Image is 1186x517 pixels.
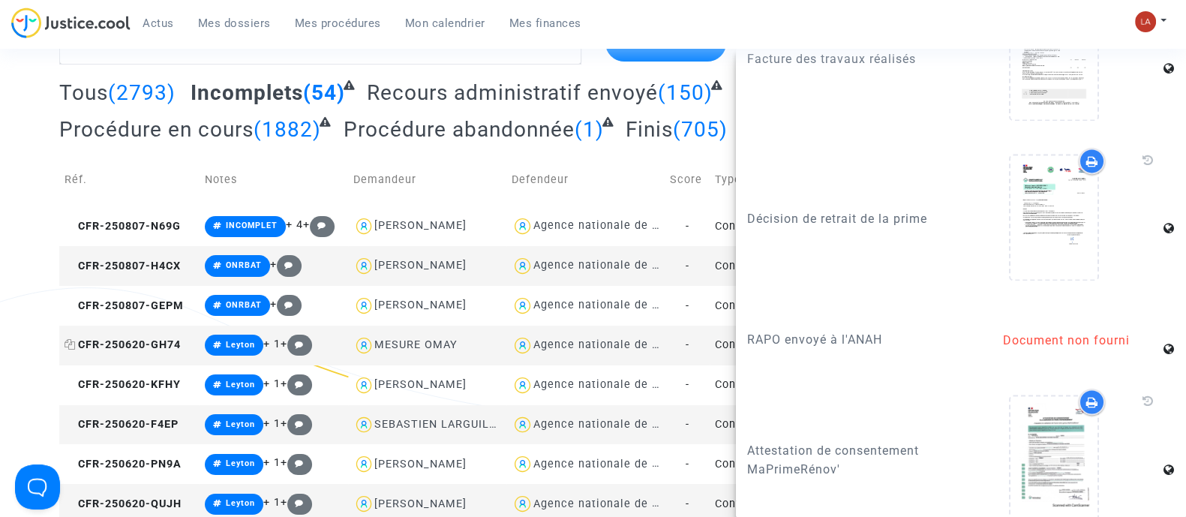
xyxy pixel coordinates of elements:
span: + [270,258,302,271]
span: Leyton [226,380,255,389]
div: Agence nationale de l'habitat [533,219,698,232]
span: Leyton [226,498,255,508]
td: Notes [200,153,348,206]
span: Actus [143,17,174,30]
a: Mon calendrier [393,12,497,35]
div: [PERSON_NAME] [374,458,467,470]
span: + 1 [263,417,281,430]
div: Agence nationale de l'habitat [533,299,698,311]
td: Contestation du retrait de [PERSON_NAME] par l'ANAH (mandataire) [710,444,868,484]
img: icon-user.svg [512,335,533,356]
span: CFR-250620-QUJH [65,497,182,510]
td: Contestation du retrait de [PERSON_NAME] par l'ANAH (mandataire) [710,206,868,246]
div: [PERSON_NAME] [374,259,467,272]
iframe: Help Scout Beacon - Open [15,464,60,509]
div: [PERSON_NAME] [374,219,467,232]
span: + 4 [286,218,303,231]
td: Réf. [59,153,200,206]
td: Contestation du retrait de [PERSON_NAME] par l'ANAH (mandataire) [710,405,868,445]
div: Agence nationale de l'habitat [533,338,698,351]
span: CFR-250620-PN9A [65,458,182,470]
img: icon-user.svg [353,255,375,277]
span: INCOMPLET [226,221,278,230]
span: + [281,338,313,350]
span: ONRBAT [226,260,262,270]
span: + [303,218,335,231]
div: Agence nationale de l'habitat [533,497,698,510]
span: Leyton [226,458,255,468]
a: Mes procédures [283,12,393,35]
img: icon-user.svg [512,374,533,396]
span: CFR-250620-GH74 [65,338,181,351]
p: RAPO envoyé à l'ANAH [747,330,950,349]
img: icon-user.svg [353,453,375,475]
p: Décision de retrait de la prime [747,209,950,228]
span: + [281,377,313,390]
span: (150) [658,80,713,105]
a: Actus [131,12,186,35]
span: - [686,220,689,233]
span: Mes finances [509,17,581,30]
span: + [281,417,313,430]
img: icon-user.svg [512,295,533,317]
span: CFR-250807-N69G [65,220,181,233]
span: CFR-250620-KFHY [65,378,181,391]
td: Contestation du retrait de [PERSON_NAME] par l'ANAH (mandataire) [710,286,868,326]
span: - [686,299,689,312]
span: - [686,338,689,351]
img: jc-logo.svg [11,8,131,38]
span: ONRBAT [226,300,262,310]
span: + [281,496,313,509]
img: icon-user.svg [353,295,375,317]
span: (2793) [108,80,176,105]
span: + [270,298,302,311]
div: [PERSON_NAME] [374,497,467,510]
span: - [686,418,689,431]
span: + [281,456,313,469]
span: Mon calendrier [405,17,485,30]
div: Agence nationale de l'habitat [533,458,698,470]
img: 3f9b7d9779f7b0ffc2b90d026f0682a9 [1135,11,1156,32]
span: Mes procédures [295,17,381,30]
span: Leyton [226,340,255,350]
span: Finis [626,117,673,142]
div: [PERSON_NAME] [374,299,467,311]
span: - [686,378,689,391]
span: CFR-250807-H4CX [65,260,181,272]
img: icon-user.svg [512,255,533,277]
span: - [686,458,689,470]
span: + 1 [263,377,281,390]
div: Agence nationale de l'habitat [533,378,698,391]
span: Tous [59,80,108,105]
span: Mes dossiers [198,17,271,30]
span: Procédure abandonnée [344,117,575,142]
span: Leyton [226,419,255,429]
div: Agence nationale de l'habitat [533,418,698,431]
img: icon-user.svg [512,493,533,515]
span: CFR-250807-GEPM [65,299,184,312]
td: Contestation du retrait de [PERSON_NAME] par l'ANAH (mandataire) [710,365,868,405]
span: Recours administratif envoyé [367,80,658,105]
p: Attestation de consentement MaPrimeRénov' [747,441,950,479]
p: Facture des travaux réalisés [747,50,950,68]
td: Contestation du retrait de [PERSON_NAME] par l'ANAH (mandataire) [710,326,868,365]
span: (54) [303,80,345,105]
div: MESURE OMAY [374,338,458,351]
span: CFR-250620-F4EP [65,418,179,431]
img: icon-user.svg [512,453,533,475]
div: Document non fourni [972,332,1160,350]
span: Procédure en cours [59,117,254,142]
span: - [686,497,689,510]
td: Defendeur [506,153,665,206]
img: icon-user.svg [353,414,375,436]
td: Type de dossier [710,153,868,206]
img: icon-user.svg [353,215,375,237]
span: (1) [575,117,604,142]
img: icon-user.svg [353,493,375,515]
span: Incomplets [191,80,303,105]
span: Procédure judiciaire à créer [735,80,1011,105]
img: icon-user.svg [512,414,533,436]
td: Demandeur [348,153,506,206]
span: + 1 [263,496,281,509]
img: icon-user.svg [512,215,533,237]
